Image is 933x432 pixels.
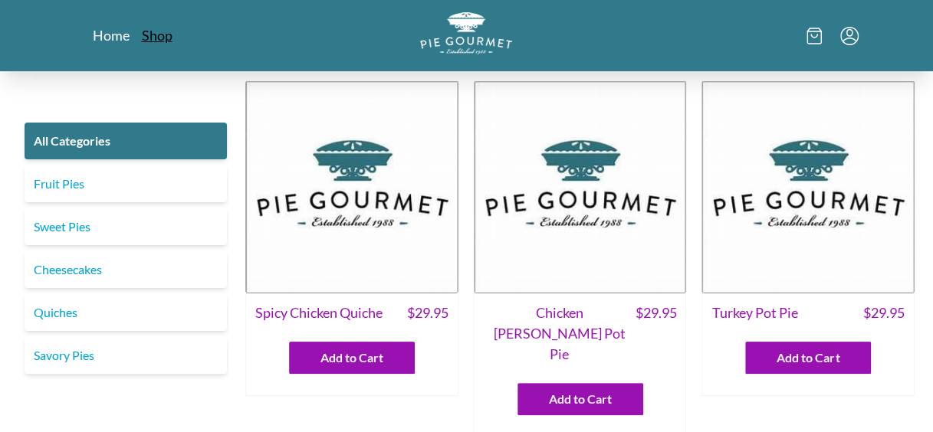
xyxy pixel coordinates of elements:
[93,26,130,44] a: Home
[320,349,383,367] span: Add to Cart
[420,12,512,54] img: logo
[474,80,687,293] img: Chicken Curry Pot Pie
[255,303,383,323] span: Spicy Chicken Quiche
[711,303,797,323] span: Turkey Pot Pie
[25,165,227,202] a: Fruit Pies
[25,294,227,331] a: Quiches
[289,342,415,374] button: Add to Cart
[420,12,512,59] a: Logo
[777,349,839,367] span: Add to Cart
[142,26,172,44] a: Shop
[407,303,448,323] span: $ 29.95
[840,27,859,45] button: Menu
[25,208,227,245] a: Sweet Pies
[25,123,227,159] a: All Categories
[25,337,227,374] a: Savory Pies
[25,251,227,288] a: Cheesecakes
[245,80,458,293] img: Spicy Chicken Quiche
[745,342,871,374] button: Add to Cart
[863,303,905,323] span: $ 29.95
[701,80,915,293] img: Turkey Pot Pie
[517,383,643,415] button: Add to Cart
[484,303,636,365] span: Chicken [PERSON_NAME] Pot Pie
[635,303,676,365] span: $ 29.95
[549,390,612,408] span: Add to Cart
